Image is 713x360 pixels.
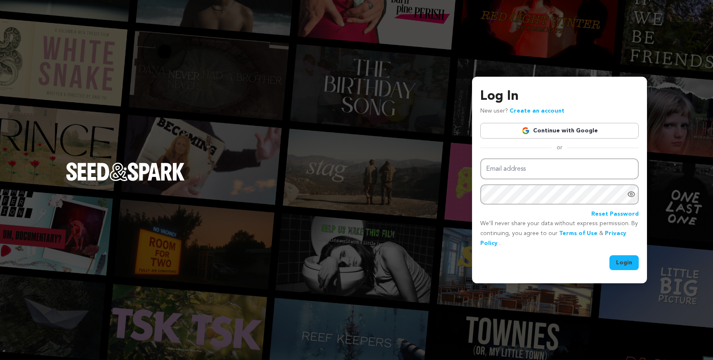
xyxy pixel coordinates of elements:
[522,127,530,135] img: Google logo
[480,87,639,106] h3: Log In
[480,219,639,248] p: We’ll never share your data without express permission. By continuing, you agree to our & .
[480,158,639,179] input: Email address
[591,209,639,219] a: Reset Password
[480,106,564,116] p: New user?
[609,255,639,270] button: Login
[627,190,635,198] a: Show password as plain text. Warning: this will display your password on the screen.
[510,108,564,114] a: Create an account
[480,231,626,246] a: Privacy Policy
[66,162,185,181] img: Seed&Spark Logo
[66,162,185,197] a: Seed&Spark Homepage
[480,123,639,139] a: Continue with Google
[559,231,597,236] a: Terms of Use
[552,144,567,152] span: or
